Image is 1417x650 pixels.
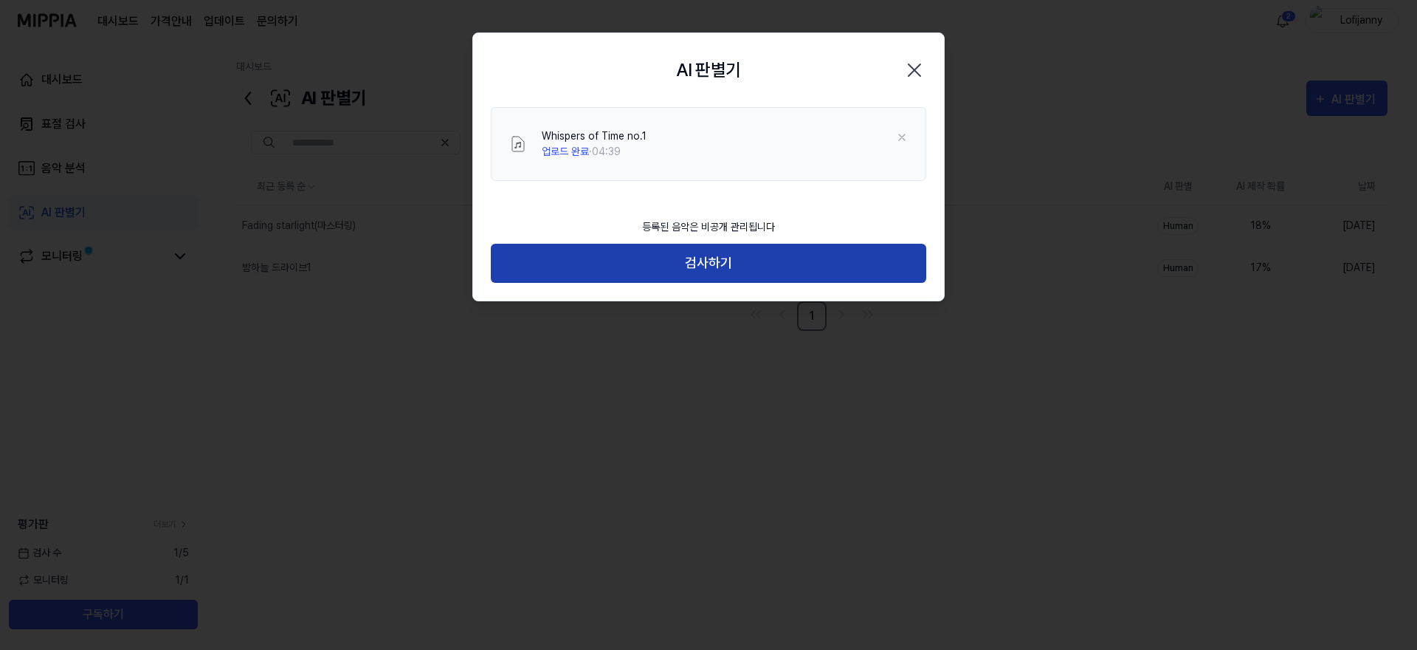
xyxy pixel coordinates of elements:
div: · 04:39 [542,144,647,160]
span: 업로드 완료 [542,146,589,157]
div: 등록된 음악은 비공개 관리됩니다 [633,211,784,244]
h2: AI 판별기 [676,57,740,83]
div: Whispers of Time no.1 [542,129,647,144]
button: 검사하기 [491,244,926,283]
img: File Select [509,135,527,153]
